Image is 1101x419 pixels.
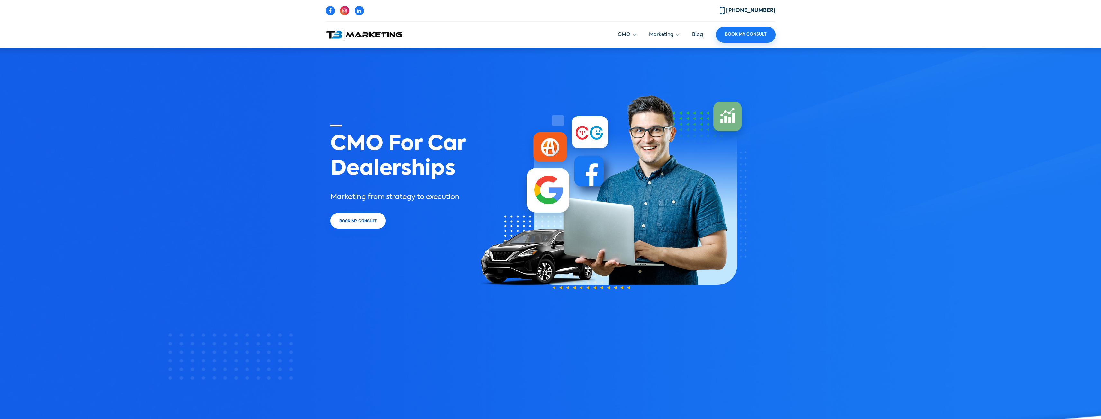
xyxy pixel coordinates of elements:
a: Marketing [649,31,679,39]
a: Book My Consult [716,27,776,43]
a: [PHONE_NUMBER] [720,8,776,13]
a: Book My Consult [330,213,386,229]
h1: CMO For Car Dealerships [330,125,471,182]
a: CMO [618,31,636,39]
p: Marketing from strategy to execution [330,192,471,203]
img: T3 Marketing [326,29,402,40]
a: Blog [692,32,703,37]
